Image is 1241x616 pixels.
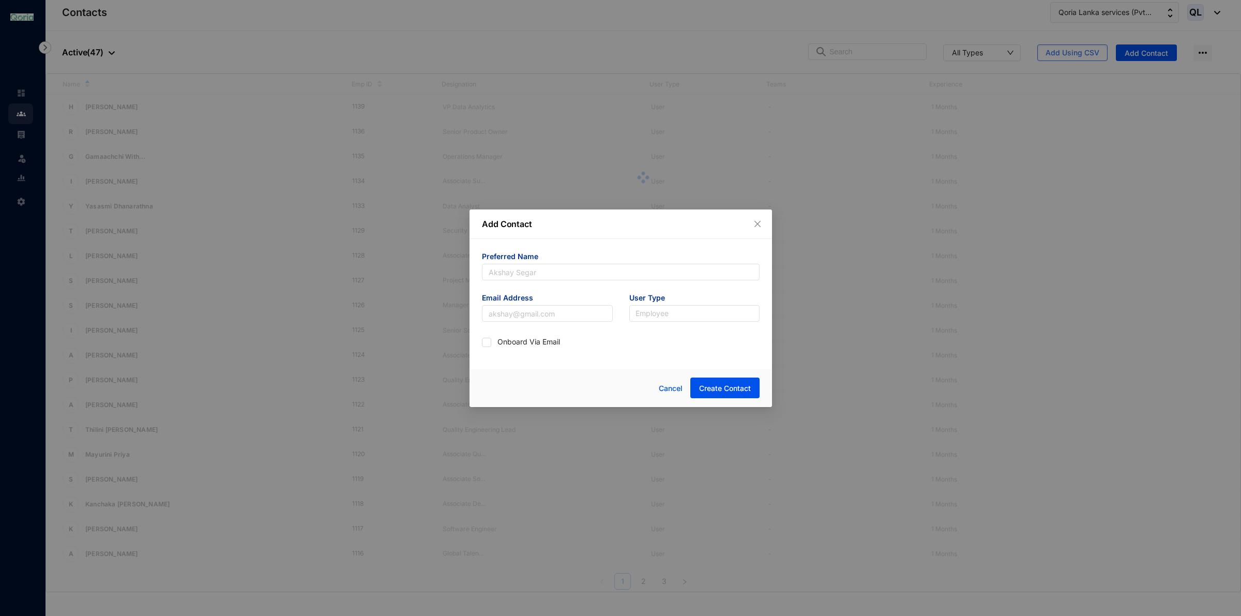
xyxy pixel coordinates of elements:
button: Cancel [650,378,690,399]
input: akshay@gmail.com [482,305,613,322]
span: Cancel [658,383,682,394]
p: Onboard Via Email [497,337,560,348]
input: Akshay Segar [482,264,760,280]
span: Preferred Name [482,251,760,264]
span: close [753,220,762,228]
p: Add Contact [482,218,760,230]
button: Close [752,218,763,230]
span: User Type [629,293,760,305]
span: Email Address [482,293,613,305]
button: Create Contact [690,378,759,398]
span: Create Contact [699,383,750,394]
